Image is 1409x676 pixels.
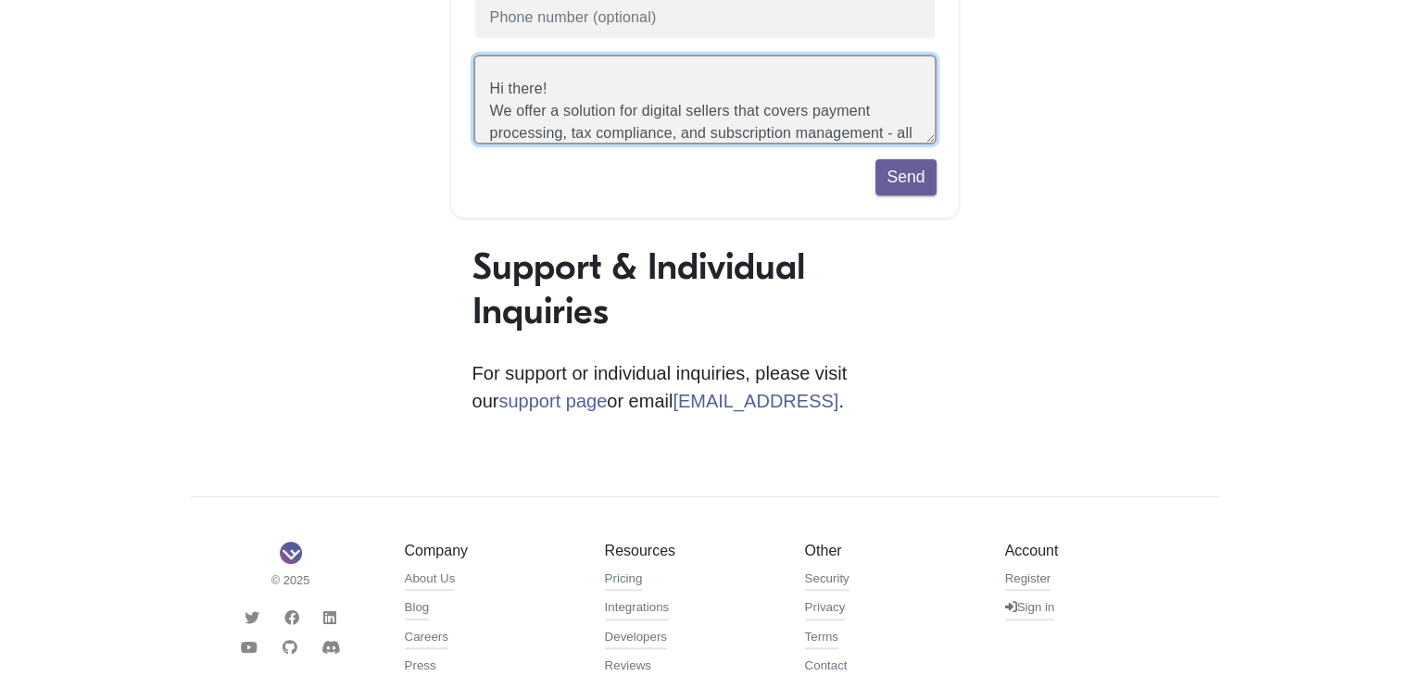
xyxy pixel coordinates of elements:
[805,542,977,559] h5: Other
[321,640,340,655] i: Discord
[472,244,937,333] h1: Support & Individual Inquiries
[283,640,297,655] i: Github
[323,610,336,625] i: LinkedIn
[605,542,777,559] h5: Resources
[284,610,299,625] i: Facebook
[241,640,258,655] i: Youtube
[405,570,456,592] a: About Us
[405,598,430,620] a: Blog
[405,542,577,559] h5: Company
[498,391,607,411] a: support page
[473,55,937,144] textarea: I'd like to see a demo!
[673,391,838,411] a: [EMAIL_ADDRESS]
[1005,570,1051,592] a: Register
[472,359,937,415] p: For support or individual inquiries, please visit our or email .
[605,570,643,592] a: Pricing
[1005,542,1177,559] h5: Account
[605,628,667,650] a: Developers
[245,610,259,625] i: Twitter
[405,628,448,650] a: Careers
[805,570,849,592] a: Security
[875,159,936,194] button: Send
[205,571,377,589] small: © 2025
[605,598,670,620] a: Integrations
[805,628,838,650] a: Terms
[1005,598,1055,620] a: Sign in
[280,542,302,564] img: Sapling Logo
[805,598,846,620] a: Privacy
